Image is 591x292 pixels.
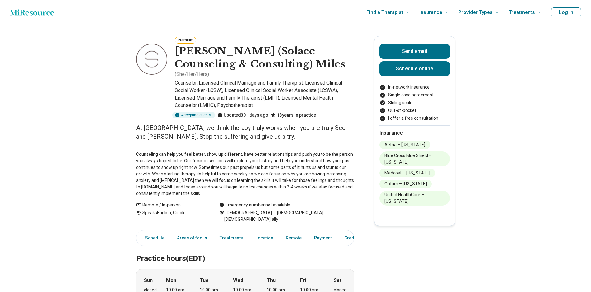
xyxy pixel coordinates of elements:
img: SoCorro Miles, Counselor [136,44,167,75]
span: Treatments [509,8,535,17]
button: Send email [379,44,450,59]
p: ( She/Her/Hers ) [175,71,209,78]
h2: Insurance [379,129,450,137]
a: Areas of focus [173,232,211,244]
span: Find a Therapist [366,8,403,17]
li: Aetna – [US_STATE] [379,141,430,149]
ul: Payment options [379,84,450,122]
a: Schedule online [379,61,450,76]
li: In-network insurance [379,84,450,90]
a: Treatments [216,232,247,244]
li: Sliding scale [379,100,450,106]
div: Updated 30+ days ago [217,112,268,118]
p: Counseling can help you feel better, show up different, have better relationships and push you to... [136,151,354,197]
strong: Sun [144,277,153,284]
li: Single case agreement [379,92,450,98]
a: Schedule [138,232,168,244]
li: Optum – [US_STATE] [379,180,432,188]
div: Emergency number not available [219,202,290,208]
strong: Fri [300,277,306,284]
li: United HealthCare – [US_STATE] [379,191,450,206]
p: At [GEOGRAPHIC_DATA] we think therapy truly works when you are truly Seen and [PERSON_NAME]. Stop... [136,123,354,141]
div: 13 years in practice [271,112,316,118]
li: Out-of-pocket [379,107,450,114]
button: Log In [551,7,581,17]
strong: Tue [200,277,209,284]
a: Location [252,232,277,244]
div: Accepting clients [172,112,215,118]
span: [DEMOGRAPHIC_DATA] ally [219,216,278,223]
span: [DEMOGRAPHIC_DATA] [272,210,323,216]
a: Payment [310,232,336,244]
p: Counselor, Licensed Clinical Marriage and Family Therapist, Licensed Clinical Social Worker (LCSW... [175,79,354,109]
strong: Sat [334,277,341,284]
div: Speaks English, Creole [136,210,207,223]
h2: Practice hours (EDT) [136,239,354,264]
a: Remote [282,232,305,244]
button: Premium [175,37,196,44]
strong: Mon [166,277,176,284]
div: Remote / In-person [136,202,207,208]
strong: Thu [267,277,276,284]
a: Home page [10,6,54,19]
span: Insurance [419,8,442,17]
a: Credentials [341,232,372,244]
li: Medcost – [US_STATE] [379,169,435,177]
li: I offer a free consultation [379,115,450,122]
span: [DEMOGRAPHIC_DATA] [226,210,272,216]
h1: [PERSON_NAME] (Solace Counseling & Consulting) Miles [175,45,354,71]
strong: Wed [233,277,243,284]
li: Blue Cross Blue Shield – [US_STATE] [379,151,450,166]
span: Provider Types [458,8,493,17]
